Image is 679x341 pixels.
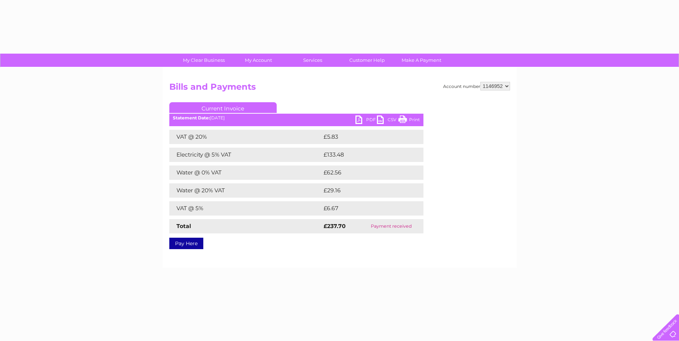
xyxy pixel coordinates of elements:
h2: Bills and Payments [169,82,510,95]
a: My Clear Business [174,54,233,67]
a: Pay Here [169,238,203,249]
td: VAT @ 5% [169,201,322,216]
td: Electricity @ 5% VAT [169,148,322,162]
a: Print [398,115,420,126]
td: £5.83 [322,130,407,144]
td: Water @ 0% VAT [169,165,322,180]
a: Current Invoice [169,102,277,113]
a: CSV [377,115,398,126]
div: [DATE] [169,115,423,120]
div: Account number [443,82,510,90]
strong: £237.70 [324,223,346,229]
a: Make A Payment [392,54,451,67]
td: £6.67 [322,201,407,216]
td: Payment received [359,219,423,233]
a: PDF [355,115,377,126]
a: Services [283,54,342,67]
b: Statement Date: [173,115,210,120]
a: My Account [229,54,288,67]
td: £29.16 [322,183,408,198]
strong: Total [176,223,191,229]
td: Water @ 20% VAT [169,183,322,198]
td: £62.56 [322,165,409,180]
a: Customer Help [338,54,397,67]
td: £133.48 [322,148,410,162]
td: VAT @ 20% [169,130,322,144]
